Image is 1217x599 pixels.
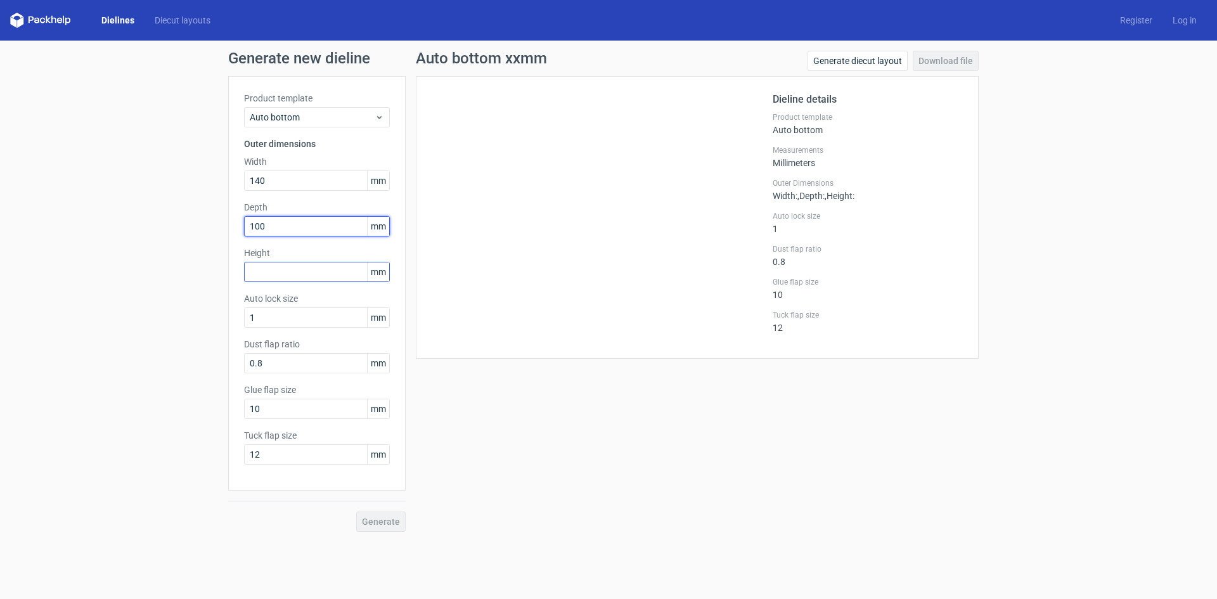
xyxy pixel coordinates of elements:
[250,111,375,124] span: Auto bottom
[773,211,963,221] label: Auto lock size
[244,92,390,105] label: Product template
[244,338,390,351] label: Dust flap ratio
[773,211,963,234] div: 1
[808,51,908,71] a: Generate diecut layout
[244,429,390,442] label: Tuck flap size
[773,244,963,254] label: Dust flap ratio
[91,14,145,27] a: Dielines
[145,14,221,27] a: Diecut layouts
[773,277,963,300] div: 10
[825,191,854,201] span: , Height :
[416,51,547,66] h1: Auto bottom xxmm
[367,445,389,464] span: mm
[244,383,390,396] label: Glue flap size
[773,277,963,287] label: Glue flap size
[228,51,989,66] h1: Generate new dieline
[244,247,390,259] label: Height
[244,292,390,305] label: Auto lock size
[244,138,390,150] h3: Outer dimensions
[367,399,389,418] span: mm
[773,191,797,201] span: Width :
[773,92,963,107] h2: Dieline details
[367,262,389,281] span: mm
[773,178,963,188] label: Outer Dimensions
[773,112,963,135] div: Auto bottom
[367,217,389,236] span: mm
[367,354,389,373] span: mm
[773,145,963,155] label: Measurements
[773,145,963,168] div: Millimeters
[773,310,963,333] div: 12
[367,171,389,190] span: mm
[1110,14,1162,27] a: Register
[244,201,390,214] label: Depth
[773,310,963,320] label: Tuck flap size
[773,112,963,122] label: Product template
[797,191,825,201] span: , Depth :
[1162,14,1207,27] a: Log in
[244,155,390,168] label: Width
[367,308,389,327] span: mm
[773,244,963,267] div: 0.8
